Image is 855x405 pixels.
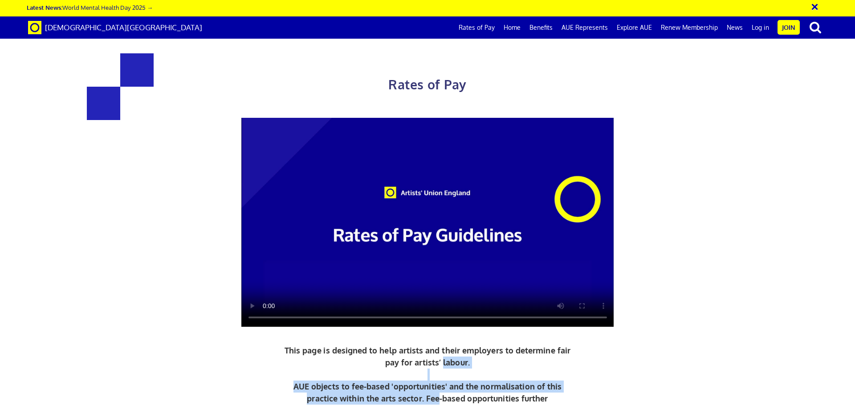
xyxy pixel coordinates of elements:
a: Rates of Pay [454,16,499,39]
span: Rates of Pay [388,76,466,92]
a: Latest News:World Mental Health Day 2025 → [27,4,153,11]
a: Renew Membership [656,16,722,39]
a: Log in [747,16,774,39]
a: AUE Represents [557,16,612,39]
a: News [722,16,747,39]
a: Brand [DEMOGRAPHIC_DATA][GEOGRAPHIC_DATA] [21,16,209,39]
span: [DEMOGRAPHIC_DATA][GEOGRAPHIC_DATA] [45,23,202,32]
button: search [802,18,829,36]
a: Explore AUE [612,16,656,39]
strong: Latest News: [27,4,62,11]
a: Benefits [525,16,557,39]
a: Join [778,20,800,35]
a: Home [499,16,525,39]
